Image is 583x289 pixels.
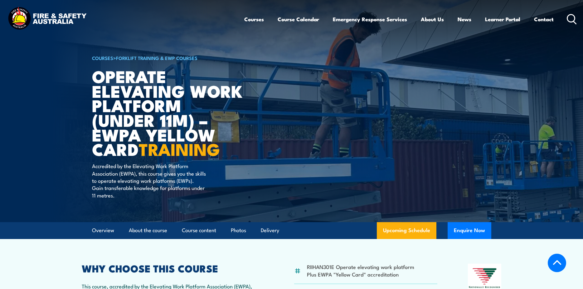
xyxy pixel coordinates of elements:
a: Course content [182,222,216,239]
h6: > [92,54,246,62]
a: Photos [231,222,246,239]
a: Contact [534,11,554,27]
a: COURSES [92,54,113,61]
button: Enquire Now [448,222,491,239]
p: Accredited by the Elevating Work Platform Association (EWPA), this course gives you the skills to... [92,162,206,199]
a: About the course [129,222,167,239]
a: Learner Portal [485,11,520,27]
a: Forklift Training & EWP Courses [116,54,197,61]
a: News [458,11,471,27]
li: RIIHAN301E Operate elevating work platform [307,263,414,270]
strong: TRAINING [139,136,220,162]
h1: Operate Elevating Work Platform (under 11m) – EWPA Yellow Card [92,69,246,156]
a: About Us [421,11,444,27]
a: Emergency Response Services [333,11,407,27]
a: Courses [244,11,264,27]
a: Course Calendar [278,11,319,27]
a: Overview [92,222,114,239]
a: Upcoming Schedule [377,222,436,239]
h2: WHY CHOOSE THIS COURSE [82,264,264,272]
a: Delivery [261,222,279,239]
li: Plus EWPA "Yellow Card" accreditation [307,271,414,278]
